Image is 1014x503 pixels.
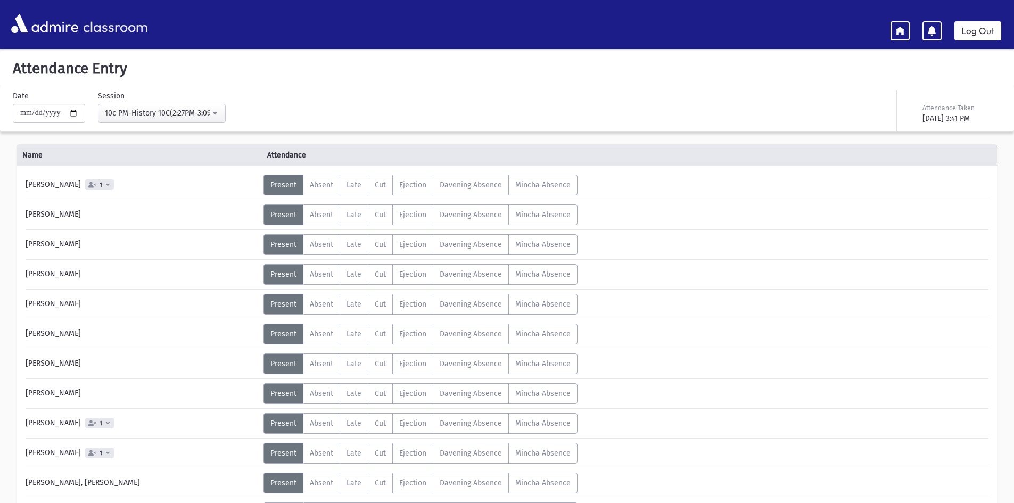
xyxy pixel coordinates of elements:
div: Attendance Taken [922,103,999,113]
span: Present [270,479,296,488]
span: Davening Absence [440,270,502,279]
span: Present [270,359,296,368]
span: classroom [81,10,148,38]
span: Late [347,359,361,368]
span: Present [270,180,296,189]
div: [PERSON_NAME] [20,383,263,404]
div: [PERSON_NAME] [20,443,263,464]
span: Cut [375,210,386,219]
span: Ejection [399,449,426,458]
div: AttTypes [263,264,578,285]
span: Davening Absence [440,329,502,339]
span: Mincha Absence [515,359,571,368]
span: Late [347,329,361,339]
span: Present [270,329,296,339]
span: Ejection [399,270,426,279]
span: Mincha Absence [515,270,571,279]
span: Absent [310,419,333,428]
div: 10c PM-History 10C(2:27PM-3:09PM) [105,108,210,119]
span: Absent [310,180,333,189]
span: Mincha Absence [515,329,571,339]
span: Late [347,479,361,488]
span: Present [270,419,296,428]
a: Log Out [954,21,1001,40]
span: Cut [375,240,386,249]
span: 1 [97,182,104,188]
div: AttTypes [263,473,578,493]
span: Late [347,210,361,219]
span: Late [347,300,361,309]
span: Ejection [399,479,426,488]
div: AttTypes [263,443,578,464]
span: Absent [310,210,333,219]
span: Cut [375,419,386,428]
div: [PERSON_NAME] [20,353,263,374]
span: 1 [97,420,104,427]
span: Absent [310,270,333,279]
span: Davening Absence [440,210,502,219]
span: Present [270,449,296,458]
span: Ejection [399,359,426,368]
span: Attendance [262,150,507,161]
span: Cut [375,300,386,309]
label: Date [13,90,29,102]
span: Late [347,419,361,428]
div: AttTypes [263,353,578,374]
img: AdmirePro [9,11,81,36]
span: Cut [375,389,386,398]
span: Cut [375,270,386,279]
span: Present [270,300,296,309]
span: Davening Absence [440,240,502,249]
span: Late [347,180,361,189]
span: Mincha Absence [515,389,571,398]
span: Mincha Absence [515,180,571,189]
span: Davening Absence [440,180,502,189]
span: Mincha Absence [515,300,571,309]
button: 10c PM-History 10C(2:27PM-3:09PM) [98,104,226,123]
span: Absent [310,300,333,309]
span: Name [17,150,262,161]
span: Absent [310,479,333,488]
span: Mincha Absence [515,449,571,458]
span: Ejection [399,300,426,309]
span: Present [270,270,296,279]
div: [PERSON_NAME] [20,294,263,315]
span: Cut [375,180,386,189]
span: 1 [97,450,104,457]
div: AttTypes [263,204,578,225]
span: Mincha Absence [515,240,571,249]
div: [PERSON_NAME] [20,204,263,225]
span: Cut [375,479,386,488]
div: AttTypes [263,324,578,344]
h5: Attendance Entry [9,60,1005,78]
span: Absent [310,359,333,368]
div: [PERSON_NAME] [20,413,263,434]
span: Mincha Absence [515,210,571,219]
span: Absent [310,329,333,339]
div: [PERSON_NAME], [PERSON_NAME] [20,473,263,493]
span: Present [270,210,296,219]
span: Davening Absence [440,449,502,458]
span: Late [347,240,361,249]
span: Absent [310,449,333,458]
label: Session [98,90,125,102]
div: [DATE] 3:41 PM [922,113,999,124]
span: Davening Absence [440,300,502,309]
span: Late [347,389,361,398]
span: Davening Absence [440,389,502,398]
span: Ejection [399,389,426,398]
span: Absent [310,389,333,398]
span: Present [270,389,296,398]
span: Cut [375,359,386,368]
span: Late [347,270,361,279]
span: Ejection [399,210,426,219]
div: AttTypes [263,234,578,255]
div: [PERSON_NAME] [20,264,263,285]
div: [PERSON_NAME] [20,324,263,344]
div: AttTypes [263,413,578,434]
span: Cut [375,329,386,339]
span: Cut [375,449,386,458]
span: Ejection [399,329,426,339]
div: AttTypes [263,175,578,195]
div: AttTypes [263,294,578,315]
